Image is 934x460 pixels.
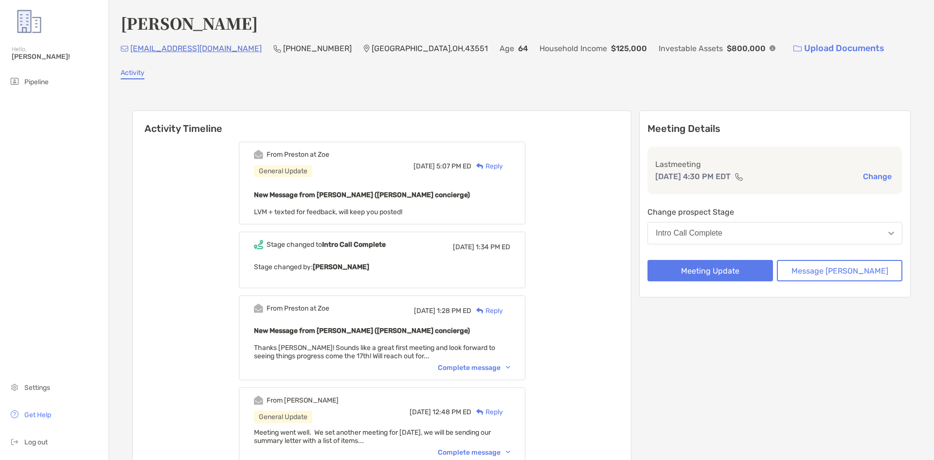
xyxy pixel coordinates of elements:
span: 1:28 PM ED [437,307,471,315]
img: pipeline icon [9,75,20,87]
span: Thanks [PERSON_NAME]! Sounds like a great first meeting and look forward to seeing things progres... [254,344,495,360]
img: Event icon [254,396,263,405]
p: [EMAIL_ADDRESS][DOMAIN_NAME] [130,42,262,55]
div: Intro Call Complete [656,229,722,238]
p: Household Income [539,42,607,55]
img: Info Icon [770,45,775,51]
div: From Preston at Zoe [267,150,329,159]
b: New Message from [PERSON_NAME] ([PERSON_NAME] concierge) [254,191,470,199]
div: Reply [471,407,503,417]
div: From Preston at Zoe [267,304,329,313]
img: settings icon [9,381,20,393]
div: Reply [471,161,503,171]
div: Stage changed to [267,240,386,249]
img: Email Icon [121,46,128,52]
img: logout icon [9,436,20,447]
span: [DATE] [453,243,474,251]
p: $125,000 [611,42,647,55]
p: Investable Assets [659,42,723,55]
img: Event icon [254,240,263,249]
b: [PERSON_NAME] [313,263,369,271]
div: Complete message [438,364,510,372]
button: Intro Call Complete [647,222,902,244]
p: Change prospect Stage [647,206,902,218]
h4: [PERSON_NAME] [121,12,258,34]
img: Chevron icon [506,451,510,454]
img: Reply icon [476,409,484,415]
a: Activity [121,69,144,79]
span: 5:07 PM ED [436,162,471,170]
a: Upload Documents [787,38,891,59]
button: Change [860,171,895,182]
span: Settings [24,384,50,392]
div: Complete message [438,448,510,457]
div: From [PERSON_NAME] [267,396,339,405]
img: Event icon [254,304,263,313]
img: Zoe Logo [12,4,47,39]
p: Stage changed by: [254,261,510,273]
b: Intro Call Complete [322,240,386,249]
div: Reply [471,306,503,316]
img: get-help icon [9,408,20,420]
span: Meeting went well. We set another meeting for [DATE], we will be sending our summary letter with ... [254,428,491,445]
h6: Activity Timeline [133,111,631,134]
div: General Update [254,411,312,423]
span: [DATE] [410,408,431,416]
img: communication type [735,173,743,181]
span: LVM + texted for feedback, will keep you posted! [254,208,402,216]
span: Log out [24,438,48,446]
img: Phone Icon [273,45,281,53]
p: [PHONE_NUMBER] [283,42,352,55]
span: Pipeline [24,78,49,86]
span: [DATE] [413,162,435,170]
b: New Message from [PERSON_NAME] ([PERSON_NAME] concierge) [254,327,470,335]
span: [PERSON_NAME]! [12,53,103,61]
img: Location Icon [363,45,370,53]
p: $800,000 [727,42,766,55]
img: Chevron icon [506,366,510,369]
span: Get Help [24,411,51,419]
p: [GEOGRAPHIC_DATA] , OH , 43551 [372,42,488,55]
span: 12:48 PM ED [432,408,471,416]
img: Open dropdown arrow [888,232,894,235]
span: [DATE] [414,307,435,315]
img: Reply icon [476,163,484,169]
p: 64 [518,42,528,55]
img: button icon [793,45,802,52]
p: Age [500,42,514,55]
div: General Update [254,165,312,177]
img: Reply icon [476,308,484,314]
span: 1:34 PM ED [476,243,510,251]
p: Meeting Details [647,123,902,135]
img: Event icon [254,150,263,159]
p: [DATE] 4:30 PM EDT [655,170,731,183]
button: Message [PERSON_NAME] [777,260,902,281]
p: Last meeting [655,158,895,170]
button: Meeting Update [647,260,773,281]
